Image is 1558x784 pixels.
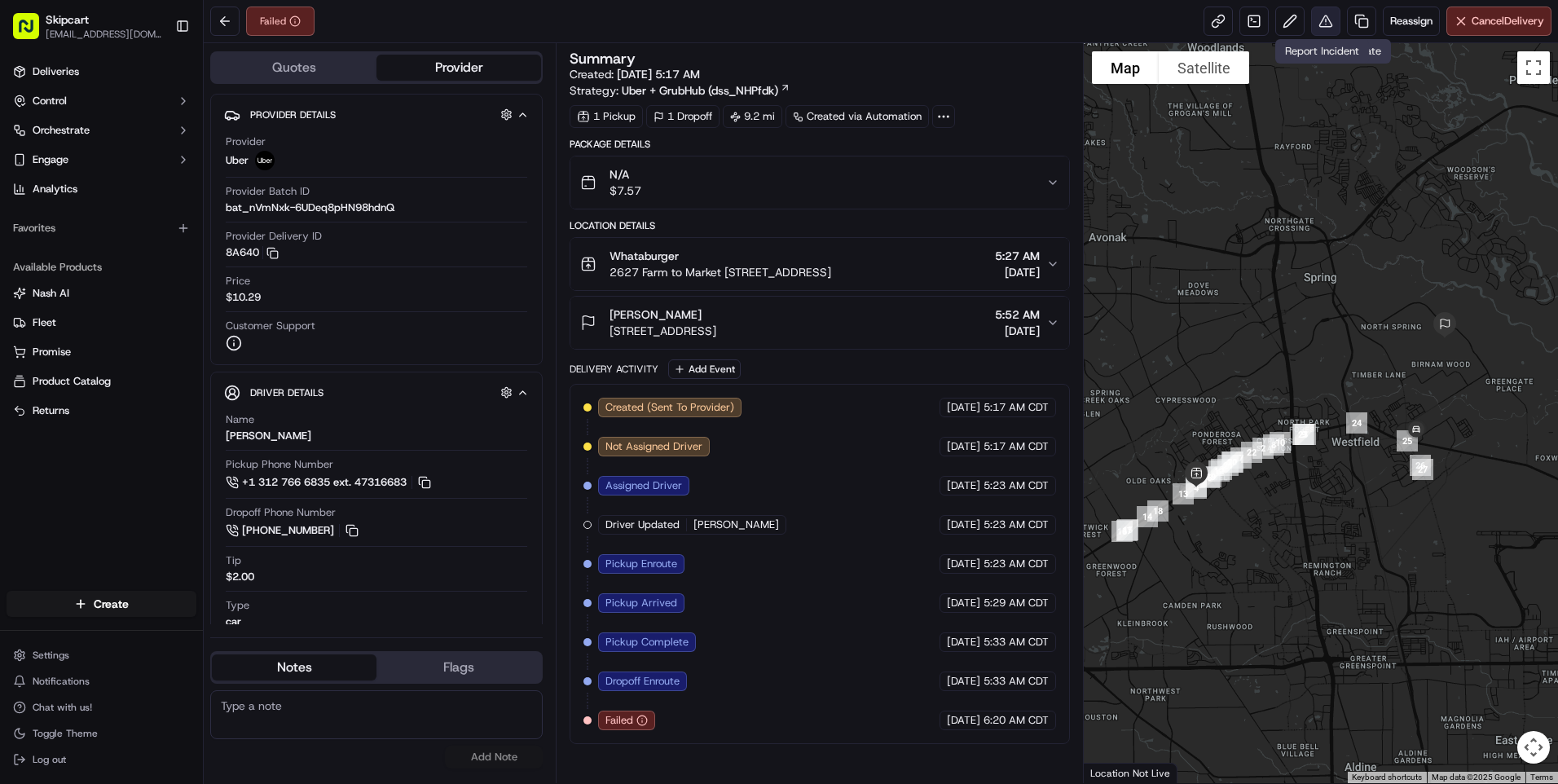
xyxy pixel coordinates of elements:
button: Show street map [1092,51,1159,84]
img: 1736555255976-a54dd68f-1ca7-489b-9aae-adbdc363a1c4 [33,253,46,266]
span: 5:29 AM CDT [984,596,1049,610]
a: [PHONE_NUMBER] [226,522,361,540]
span: Settings [33,649,69,662]
button: Settings [7,644,196,667]
div: Strategy: [570,82,790,99]
span: Provider Details [250,108,336,121]
button: Toggle fullscreen view [1517,51,1550,84]
button: Chat with us! [7,696,196,719]
div: 1 Pickup [570,105,643,128]
span: Pickup Arrived [605,596,677,610]
div: 12 [1202,454,1236,488]
button: Control [7,88,196,114]
a: Returns [13,403,190,418]
span: 5:17 AM CDT [984,400,1049,415]
span: Analytics [33,182,77,196]
div: 💻 [138,366,151,379]
div: 8 [1257,428,1291,462]
span: Orchestrate [33,123,90,138]
button: [EMAIL_ADDRESS][DOMAIN_NAME] [46,28,162,41]
button: Failed [246,7,315,36]
a: 💻API Documentation [131,358,268,387]
div: 26 [1403,448,1437,482]
a: Terms (opens in new tab) [1530,773,1553,782]
div: 17 [1110,513,1144,548]
span: Map data ©2025 Google [1432,773,1521,782]
span: Returns [33,403,69,418]
span: N/A [610,166,641,183]
span: [DATE] [995,264,1040,280]
span: Provider Delivery ID [226,229,322,244]
span: Failed [605,713,633,728]
div: Start new chat [73,156,267,172]
span: Pickup Enroute [605,557,677,571]
div: 23 [1286,417,1320,451]
button: Add Event [668,359,741,379]
a: Uber + GrubHub (dss_NHPfdk) [622,82,790,99]
button: Fleet [7,310,196,336]
span: Created: [570,66,700,82]
span: Created (Sent To Provider) [605,400,734,415]
img: Nash [16,16,49,49]
button: Product Catalog [7,368,196,394]
span: Whataburger [610,248,679,264]
button: Create [7,591,196,617]
div: 📗 [16,366,29,379]
span: 5:17 AM CDT [984,439,1049,454]
span: Price [226,274,250,288]
span: Driver Details [250,386,323,399]
div: 3 [1204,452,1239,487]
a: Powered byPylon [115,403,197,416]
span: [DATE] [947,478,980,493]
span: Driver Updated [605,518,680,532]
span: Assigned Driver [605,478,682,493]
button: [PERSON_NAME][STREET_ADDRESS]5:52 AM[DATE] [570,297,1069,349]
span: [DATE] [995,323,1040,339]
button: Show satellite imagery [1159,51,1249,84]
a: Nash AI [13,286,190,301]
span: [DATE] [186,297,219,310]
div: 21 [1211,448,1245,482]
span: Knowledge Base [33,364,125,381]
a: Product Catalog [13,374,190,389]
span: Customer Support [226,319,315,333]
span: [DATE] [947,557,980,571]
button: Start new chat [277,161,297,180]
span: [STREET_ADDRESS] [610,323,716,339]
span: Provider [226,134,266,149]
a: Fleet [13,315,190,330]
span: Toggle Theme [33,727,98,740]
button: CancelDelivery [1446,7,1551,36]
button: Whataburger2627 Farm to Market [STREET_ADDRESS]5:27 AM[DATE] [570,238,1069,290]
button: Keyboard shortcuts [1352,772,1422,783]
button: Promise [7,339,196,365]
button: See all [253,209,297,228]
span: [PHONE_NUMBER] [242,523,334,538]
button: Driver Details [224,379,529,406]
span: Promise [33,345,71,359]
span: [DATE] [947,439,980,454]
div: Created via Automation [786,105,929,128]
span: Chat with us! [33,701,92,714]
button: Skipcart [46,11,89,28]
span: 5:27 AM [995,248,1040,264]
a: +1 312 766 6835 ext. 47316683 [226,473,434,491]
h3: Summary [570,51,636,66]
input: Got a question? Start typing here... [42,105,293,122]
span: [PERSON_NAME] [693,518,779,532]
button: N/A$7.57 [570,156,1069,209]
button: Nash AI [7,280,196,306]
span: [DATE] 5:17 AM [617,67,700,81]
span: Tip [226,553,241,568]
span: Deliveries [33,64,79,79]
button: Provider [376,55,541,81]
span: [DATE] [947,713,980,728]
div: 14 [1130,500,1164,534]
div: [PERSON_NAME] [226,429,311,443]
a: 📗Knowledge Base [10,358,131,387]
a: Open this area in Google Maps (opens a new window) [1088,762,1142,783]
